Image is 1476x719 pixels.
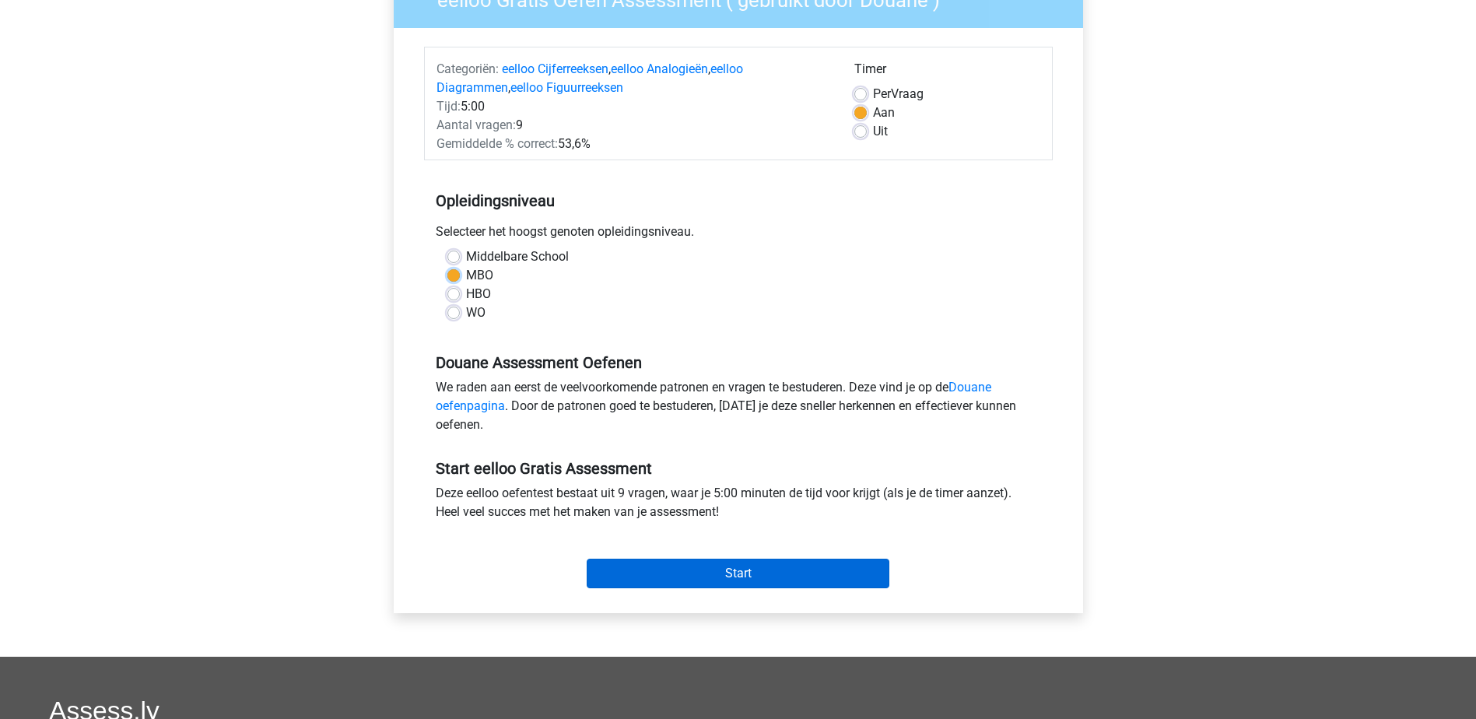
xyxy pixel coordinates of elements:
[466,285,491,303] label: HBO
[502,61,608,76] a: eelloo Cijferreeksen
[873,122,888,141] label: Uit
[425,97,843,116] div: 5:00
[466,247,569,266] label: Middelbare School
[436,185,1041,216] h5: Opleidingsniveau
[873,85,924,103] label: Vraag
[424,378,1053,440] div: We raden aan eerst de veelvoorkomende patronen en vragen te bestuderen. Deze vind je op de . Door...
[436,61,499,76] span: Categoriën:
[425,116,843,135] div: 9
[611,61,708,76] a: eelloo Analogieën
[436,99,461,114] span: Tijd:
[510,80,623,95] a: eelloo Figuurreeksen
[436,136,558,151] span: Gemiddelde % correct:
[425,135,843,153] div: 53,6%
[873,103,895,122] label: Aan
[425,60,843,97] div: , , ,
[436,117,516,132] span: Aantal vragen:
[873,86,891,101] span: Per
[587,559,889,588] input: Start
[436,459,1041,478] h5: Start eelloo Gratis Assessment
[436,353,1041,372] h5: Douane Assessment Oefenen
[466,303,486,322] label: WO
[424,484,1053,528] div: Deze eelloo oefentest bestaat uit 9 vragen, waar je 5:00 minuten de tijd voor krijgt (als je de t...
[424,223,1053,247] div: Selecteer het hoogst genoten opleidingsniveau.
[466,266,493,285] label: MBO
[854,60,1040,85] div: Timer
